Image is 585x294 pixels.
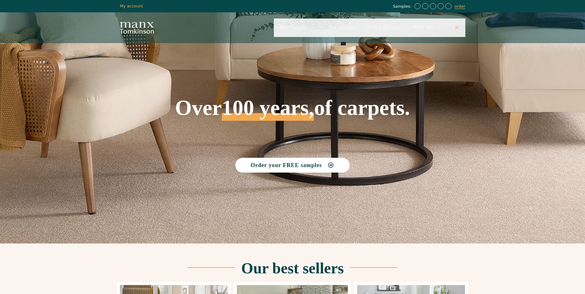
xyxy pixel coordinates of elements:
a: Order your FREE samples [235,158,350,173]
span: 100 years, [222,102,314,121]
img: Manx Tomkinson [120,22,154,34]
span: Samples: [393,4,413,9]
h2: Our best sellers [241,260,344,276]
a: My account [120,4,143,8]
nav: Primary [274,18,465,37]
h1: Over of carpets. [120,52,465,121]
a: Close Search Bar [448,18,465,37]
a: order [455,4,465,9]
span: Order your FREE samples [251,162,322,168]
